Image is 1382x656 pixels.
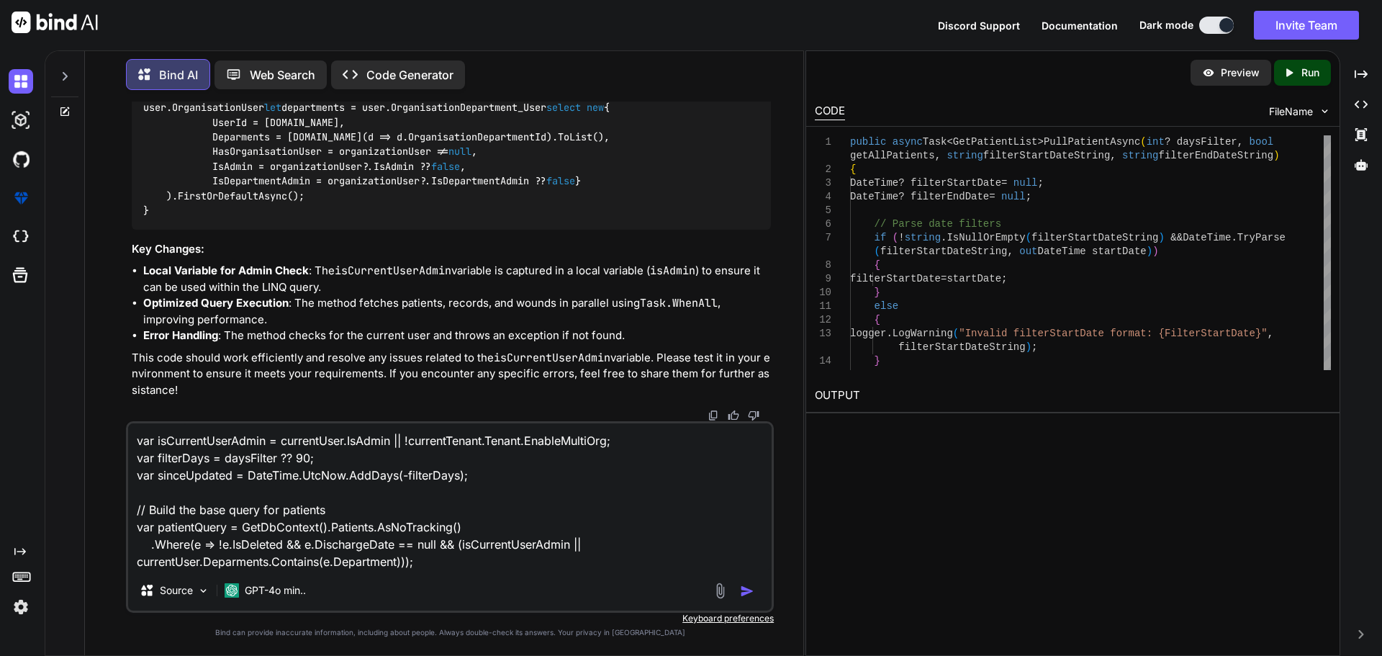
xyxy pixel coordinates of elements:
[892,232,898,243] span: (
[264,102,281,114] span: let
[9,69,33,94] img: darkChat
[815,231,831,245] div: 7
[1139,18,1193,32] span: Dark mode
[815,286,831,300] div: 10
[748,410,759,421] img: dislike
[815,368,831,382] div: 15
[1237,232,1285,243] span: TryParse
[245,583,306,598] p: GPT-4o min..
[874,232,886,243] span: if
[850,328,886,339] span: logger
[938,19,1020,32] span: Discord Support
[1001,191,1026,202] span: null
[1202,66,1215,79] img: preview
[815,300,831,313] div: 11
[815,217,831,231] div: 6
[1152,246,1158,257] span: )
[1013,177,1038,189] span: null
[126,613,774,624] p: Keyboard preferences
[9,225,33,249] img: cloudideIcon
[874,246,880,257] span: (
[1110,150,1116,161] span: ,
[9,108,33,132] img: darkAi-studio
[815,163,831,176] div: 2
[160,583,193,598] p: Source
[1037,136,1043,148] span: >
[952,328,958,339] span: (
[1301,66,1319,80] p: Run
[1269,104,1313,119] span: FileName
[953,136,1038,148] span: GetPatientList
[143,328,218,342] strong: Error Handling
[9,595,33,619] img: settings
[143,296,289,310] strong: Optimized Query Execution
[880,246,1007,257] span: filterStartDateString
[1158,150,1273,161] span: filterEndDateString
[143,263,771,295] li: : The variable is captured in a local variable ( ) to ensure it can be used within the LINQ query.
[947,232,1025,243] span: IsNullOrEmpty
[815,190,831,204] div: 4
[815,259,831,272] div: 8
[143,295,771,328] li: : The method fetches patients, records, and wounds in parallel using , improving performance.
[1183,232,1231,243] span: DateTime
[941,232,947,243] span: .
[9,147,33,171] img: githubDark
[1158,232,1164,243] span: )
[874,218,1001,230] span: // Parse date filters
[1044,136,1140,148] span: PullPatientAsync
[815,272,831,286] div: 9
[1146,246,1152,257] span: )
[1025,191,1031,202] span: ;
[886,328,892,339] span: .
[904,232,940,243] span: string
[728,410,739,421] img: like
[132,350,771,399] p: This code should work efficiently and resolve any issues related to the variable. Please test it ...
[898,232,904,243] span: !
[874,355,880,367] span: }
[740,584,754,598] img: icon
[874,300,898,312] span: else
[959,328,1261,339] span: "Invalid filterStartDate format: {FilterStartDate}
[650,264,695,278] code: isAdmin
[1122,150,1158,161] span: string
[143,264,309,277] strong: Local Variable for Admin Check
[712,583,728,599] img: attachment
[1019,246,1037,257] span: out
[126,627,774,638] p: Bind can provide inaccurate information, including about people. Always double-check its answers....
[874,259,880,271] span: {
[197,585,209,597] img: Pick Models
[947,273,1001,284] span: startDate
[1221,66,1260,80] p: Preview
[815,103,845,120] div: CODE
[1254,11,1359,40] button: Invite Team
[143,328,771,344] li: : The method checks for the current user and throws an exception if not found.
[1031,341,1037,353] span: ;
[587,102,604,114] span: new
[12,12,98,33] img: Bind AI
[941,273,947,284] span: =
[1319,105,1331,117] img: chevron down
[874,314,880,325] span: {
[1267,328,1273,339] span: ,
[546,102,581,114] span: select
[815,176,831,190] div: 3
[1273,150,1279,161] span: )
[892,328,952,339] span: LogWarning
[1146,136,1164,148] span: int
[938,18,1020,33] button: Discord Support
[922,136,947,148] span: Task
[1037,246,1146,257] span: DateTime startDate
[934,150,940,161] span: ,
[494,351,610,365] code: isCurrentUserAdmin
[815,204,831,217] div: 5
[366,66,453,84] p: Code Generator
[9,186,33,210] img: premium
[850,150,935,161] span: getAllPatients
[815,313,831,327] div: 12
[1025,341,1031,353] span: )
[815,327,831,341] div: 13
[159,66,198,84] p: Bind AI
[815,135,831,149] div: 1
[898,341,1025,353] span: filterStartDateString
[892,136,922,148] span: async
